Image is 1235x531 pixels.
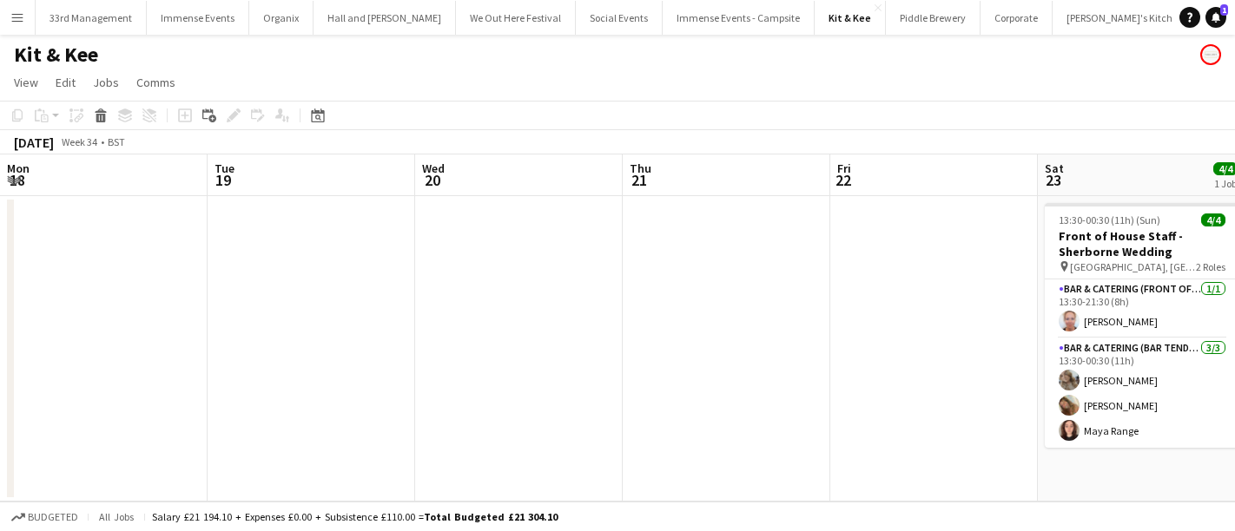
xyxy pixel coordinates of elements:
[57,135,101,148] span: Week 34
[1042,170,1064,190] span: 23
[576,1,663,35] button: Social Events
[147,1,249,35] button: Immense Events
[129,71,182,94] a: Comms
[96,510,137,523] span: All jobs
[1201,213,1225,226] span: 4/4
[1220,4,1228,16] span: 1
[835,170,851,190] span: 22
[14,134,54,151] div: [DATE]
[886,1,981,35] button: Piddle Brewery
[215,161,234,176] span: Tue
[93,75,119,90] span: Jobs
[14,75,38,90] span: View
[7,71,45,94] a: View
[627,170,651,190] span: 21
[4,170,30,190] span: 18
[456,1,576,35] button: We Out Here Festival
[815,1,886,35] button: Kit & Kee
[422,161,445,176] span: Wed
[56,75,76,90] span: Edit
[419,170,445,190] span: 20
[1045,161,1064,176] span: Sat
[314,1,456,35] button: Hall and [PERSON_NAME]
[249,1,314,35] button: Organix
[7,161,30,176] span: Mon
[108,135,125,148] div: BST
[212,170,234,190] span: 19
[136,75,175,90] span: Comms
[36,1,147,35] button: 33rd Management
[86,71,126,94] a: Jobs
[9,508,81,527] button: Budgeted
[1053,1,1199,35] button: [PERSON_NAME]'s Kitchen
[28,511,78,523] span: Budgeted
[630,161,651,176] span: Thu
[1196,260,1225,273] span: 2 Roles
[1059,213,1160,226] span: 13:30-00:30 (11h) (Sun)
[1200,44,1221,65] app-user-avatar: Event Temps
[152,510,558,523] div: Salary £21 194.10 + Expenses £0.00 + Subsistence £110.00 =
[663,1,815,35] button: Immense Events - Campsite
[837,161,851,176] span: Fri
[1070,260,1196,273] span: [GEOGRAPHIC_DATA], [GEOGRAPHIC_DATA]
[49,71,83,94] a: Edit
[424,510,558,523] span: Total Budgeted £21 304.10
[1205,7,1226,28] a: 1
[981,1,1053,35] button: Corporate
[14,42,98,68] h1: Kit & Kee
